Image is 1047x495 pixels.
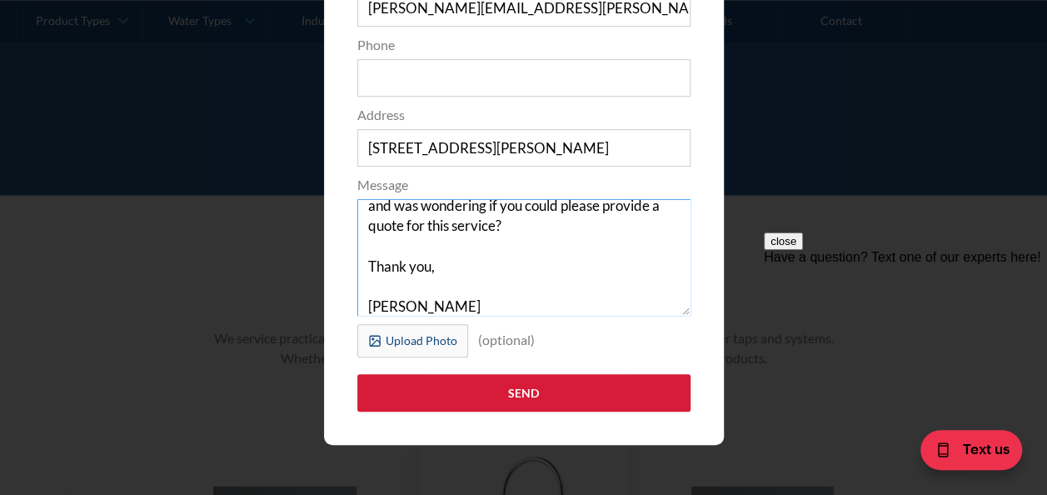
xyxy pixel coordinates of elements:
iframe: podium webchat widget prompt [764,232,1047,432]
input: Send [357,374,691,412]
div: (optional) [468,324,545,356]
div: Upload Photo [386,332,457,349]
label: Upload Photo [357,324,468,357]
label: Phone [357,35,691,55]
label: Address [357,105,691,125]
label: Message [357,175,691,195]
iframe: podium webchat widget bubble [880,412,1047,495]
